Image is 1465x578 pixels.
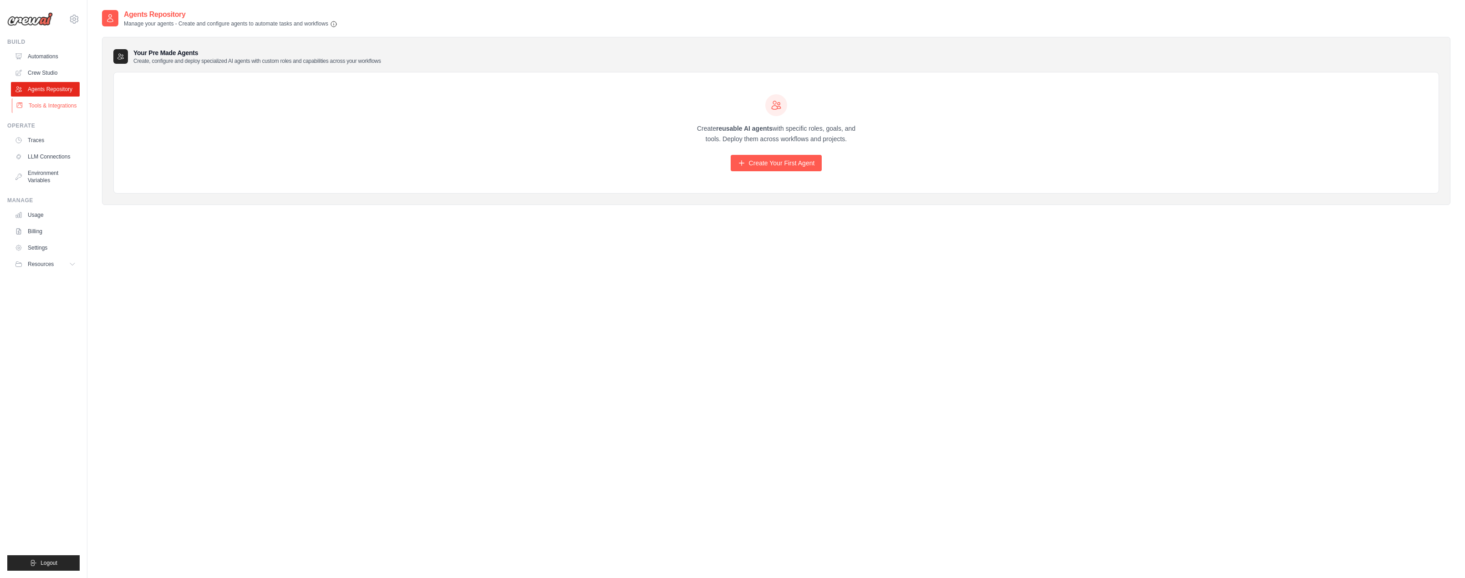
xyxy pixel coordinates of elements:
[11,149,80,164] a: LLM Connections
[11,257,80,271] button: Resources
[41,559,57,567] span: Logout
[7,12,53,26] img: Logo
[689,123,864,144] p: Create with specific roles, goals, and tools. Deploy them across workflows and projects.
[7,122,80,129] div: Operate
[11,49,80,64] a: Automations
[7,38,80,46] div: Build
[124,20,337,28] p: Manage your agents - Create and configure agents to automate tasks and workflows
[133,48,381,65] h3: Your Pre Made Agents
[7,555,80,571] button: Logout
[124,9,337,20] h2: Agents Repository
[11,224,80,239] a: Billing
[11,240,80,255] a: Settings
[11,166,80,188] a: Environment Variables
[28,261,54,268] span: Resources
[11,133,80,148] a: Traces
[716,125,773,132] strong: reusable AI agents
[11,208,80,222] a: Usage
[731,155,822,171] a: Create Your First Agent
[12,98,81,113] a: Tools & Integrations
[7,197,80,204] div: Manage
[11,66,80,80] a: Crew Studio
[133,57,381,65] p: Create, configure and deploy specialized AI agents with custom roles and capabilities across your...
[11,82,80,97] a: Agents Repository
